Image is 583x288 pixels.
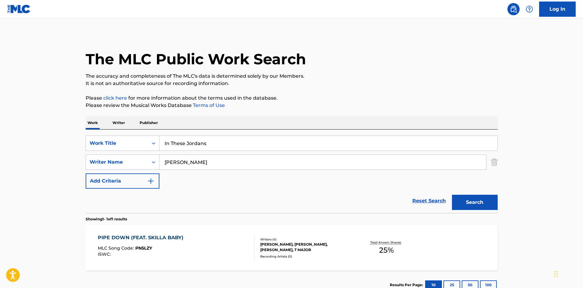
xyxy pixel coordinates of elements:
iframe: Chat Widget [553,259,583,288]
div: PIPE DOWN (FEAT. SKILLA BABY) [98,234,187,241]
a: Log In [539,2,576,17]
img: search [510,5,517,13]
div: Help [523,3,535,15]
div: Writers ( 4 ) [260,237,352,242]
h1: The MLC Public Work Search [86,50,306,68]
p: Please for more information about the terms used in the database. [86,94,498,102]
img: 9d2ae6d4665cec9f34b9.svg [147,177,155,185]
p: Writer [111,116,127,129]
div: Recording Artists ( 0 ) [260,254,352,259]
div: Work Title [90,140,144,147]
p: Results Per Page: [390,282,425,288]
div: Writer Name [90,158,144,166]
p: Total Known Shares: [370,240,403,245]
span: PN5LZY [135,245,152,251]
form: Search Form [86,136,498,213]
a: PIPE DOWN (FEAT. SKILLA BABY)MLC Song Code:PN5LZYISWC:Writers (4)[PERSON_NAME], [PERSON_NAME], [P... [86,225,498,271]
p: The accuracy and completeness of The MLC's data is determined solely by our Members. [86,73,498,80]
p: Publisher [138,116,160,129]
span: ISWC : [98,251,112,257]
button: Add Criteria [86,173,159,189]
img: Delete Criterion [491,155,498,170]
div: [PERSON_NAME], [PERSON_NAME], [PERSON_NAME], T MAJOR [260,242,352,253]
span: MLC Song Code : [98,245,135,251]
p: It is not an authoritative source for recording information. [86,80,498,87]
a: Terms of Use [192,102,225,108]
img: MLC Logo [7,5,31,13]
a: click here [103,95,127,101]
p: Please review the Musical Works Database [86,102,498,109]
button: Search [452,195,498,210]
p: Showing 1 - 1 of 1 results [86,216,127,222]
div: Drag [554,265,558,283]
img: help [526,5,533,13]
span: 25 % [379,245,394,256]
p: Work [86,116,100,129]
a: Reset Search [409,194,449,208]
a: Public Search [507,3,520,15]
